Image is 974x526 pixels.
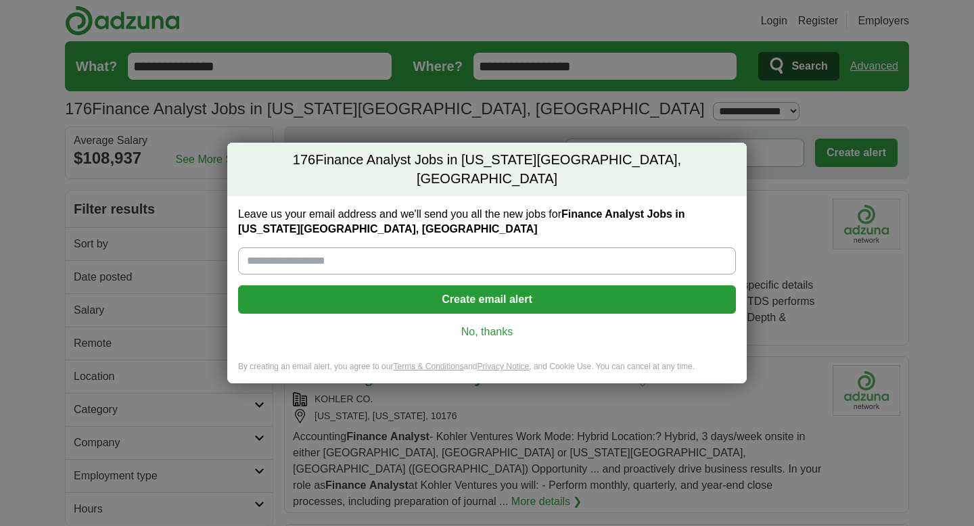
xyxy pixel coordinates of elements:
a: Terms & Conditions [393,362,463,371]
h2: Finance Analyst Jobs in [US_STATE][GEOGRAPHIC_DATA], [GEOGRAPHIC_DATA] [227,143,747,196]
div: By creating an email alert, you agree to our and , and Cookie Use. You can cancel at any time. [227,361,747,383]
a: Privacy Notice [478,362,530,371]
span: 176 [293,151,315,170]
button: Create email alert [238,285,736,314]
label: Leave us your email address and we'll send you all the new jobs for [238,207,736,237]
a: No, thanks [249,325,725,339]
